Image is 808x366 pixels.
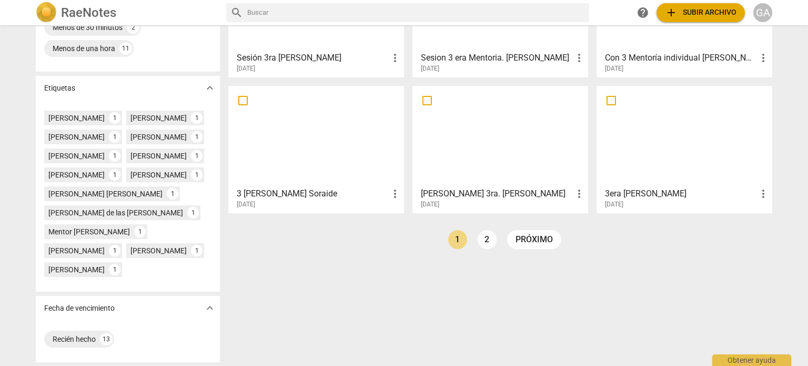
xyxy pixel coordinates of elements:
p: Fecha de vencimiento [44,303,115,314]
div: Menos de una hora [53,43,115,54]
span: help [637,6,649,19]
span: more_vert [757,187,770,200]
span: more_vert [573,52,585,64]
div: 1 [109,245,120,256]
button: Subir [656,3,745,22]
span: [DATE] [421,200,439,209]
span: more_vert [573,187,585,200]
h3: 3 Mentoria graciela Soraide [237,187,389,200]
a: LogoRaeNotes [36,2,218,23]
div: 1 [109,131,120,143]
div: [PERSON_NAME] [48,264,105,275]
div: 1 [167,188,178,200]
div: 1 [109,112,120,124]
button: GA [753,3,772,22]
a: [PERSON_NAME] 3ra. [PERSON_NAME][DATE] [416,90,584,209]
p: Etiquetas [44,83,75,94]
div: [PERSON_NAME] [PERSON_NAME] [48,189,163,199]
span: [DATE] [605,64,623,73]
div: 1 [191,131,203,143]
div: [PERSON_NAME] [130,151,187,161]
span: [DATE] [421,64,439,73]
div: 1 [191,112,203,124]
a: 3era [PERSON_NAME][DATE] [600,90,769,209]
span: Subir archivo [665,6,736,19]
div: 1 [109,264,120,275]
span: search [230,6,243,19]
div: Menos de 30 minutos [53,22,123,33]
h2: RaeNotes [61,5,116,20]
a: próximo [507,230,561,249]
div: 1 [191,169,203,181]
div: [PERSON_NAME] [48,151,105,161]
button: Mostrar más [202,80,218,96]
div: [PERSON_NAME] [48,132,105,142]
a: 3 [PERSON_NAME] Soraide[DATE] [232,90,400,209]
a: Obtener ayuda [633,3,652,22]
div: Obtener ayuda [712,354,791,366]
div: Recién hecho [53,334,96,344]
div: [PERSON_NAME] de las [PERSON_NAME] [48,207,183,218]
span: [DATE] [237,64,255,73]
div: 11 [119,42,132,55]
div: [PERSON_NAME] [48,113,105,123]
div: 2 [127,21,139,34]
img: Logo [36,2,57,23]
div: 1 [109,169,120,181]
span: expand_more [204,302,216,314]
button: Mostrar más [202,300,218,316]
div: [PERSON_NAME] [48,170,105,180]
span: [DATE] [237,200,255,209]
div: 1 [109,150,120,162]
div: [PERSON_NAME] [130,170,187,180]
div: 1 [134,226,146,238]
input: Buscar [247,4,585,21]
a: Page 1 is your current page [448,230,467,249]
span: more_vert [389,52,401,64]
div: 1 [191,150,203,162]
div: [PERSON_NAME] [130,245,187,256]
h3: Sesión 3ra mentoría Hoty [237,52,389,64]
h3: Sesion 3 era Mentoria. Maria Mercedes [421,52,573,64]
div: 1 [191,245,203,256]
div: [PERSON_NAME] [130,113,187,123]
span: more_vert [757,52,770,64]
div: 1 [187,207,199,219]
div: [PERSON_NAME] [48,245,105,256]
h3: 3era Mentoria- Viviana [605,187,757,200]
span: [DATE] [605,200,623,209]
a: Page 2 [478,230,497,249]
h3: Con 3 Mentoría individual Iva Carabetta [605,52,757,64]
div: Mentor [PERSON_NAME] [48,226,130,237]
h3: Cynthia 3ra. Mentoría [421,187,573,200]
span: expand_more [204,82,216,94]
div: 13 [100,333,113,345]
div: [PERSON_NAME] [130,132,187,142]
span: add [665,6,678,19]
span: more_vert [389,187,401,200]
